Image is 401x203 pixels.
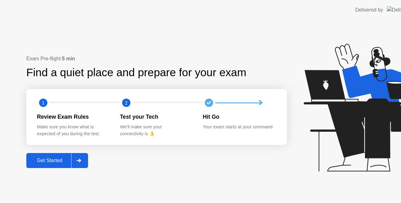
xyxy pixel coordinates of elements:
[120,124,193,137] div: We’ll make sure your connectivity is 👌
[62,56,75,61] b: 5 min
[26,153,88,168] button: Get Started
[203,113,276,121] div: Hit Go
[26,55,287,62] div: Exam Pre-flight:
[28,158,71,163] div: Get Started
[42,100,44,106] text: 1
[125,100,128,106] text: 2
[203,124,276,131] div: Your exam starts at your command
[355,6,383,14] div: Delivered by
[120,113,193,121] div: Test your Tech
[37,113,110,121] div: Review Exam Rules
[26,64,247,81] div: Find a quiet place and prepare for your exam
[37,124,110,137] div: Make sure you know what is expected of you during the test.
